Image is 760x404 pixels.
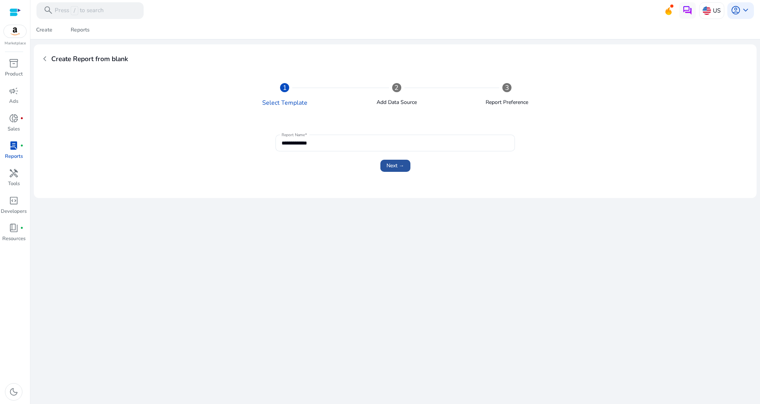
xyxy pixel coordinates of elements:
[9,58,19,68] span: inventory_2
[486,98,528,106] div: Report Preference
[1,208,27,215] p: Developers
[505,83,509,93] span: 3
[713,4,720,17] p: US
[20,144,24,148] span: fiber_manual_record
[8,126,20,133] p: Sales
[2,235,25,243] p: Resources
[9,113,19,123] span: donut_small
[703,6,711,15] img: us.svg
[9,387,19,397] span: dark_mode
[9,223,19,233] span: book_4
[9,168,19,178] span: handyman
[71,27,90,33] div: Reports
[20,117,24,120] span: fiber_manual_record
[283,83,287,93] span: 1
[43,5,53,15] span: search
[380,160,410,172] button: Next →
[20,226,24,230] span: fiber_manual_record
[9,141,19,151] span: lab_profile
[5,153,23,160] p: Reports
[5,41,26,46] p: Marketplace
[4,25,27,38] img: amazon.svg
[5,71,23,78] p: Product
[9,86,19,96] span: campaign
[9,196,19,206] span: code_blocks
[741,5,750,15] span: keyboard_arrow_down
[386,162,404,170] span: Next →
[731,5,741,15] span: account_circle
[71,6,78,15] span: /
[55,6,104,15] p: Press to search
[40,54,50,64] span: chevron_left
[9,98,18,105] p: Ads
[262,98,307,107] div: Select Template
[8,180,20,188] p: Tools
[36,27,52,33] div: Create
[377,98,417,106] div: Add Data Source
[394,83,399,93] span: 2
[51,50,128,67] h3: Create Report from blank
[282,132,305,137] mat-label: Report Name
